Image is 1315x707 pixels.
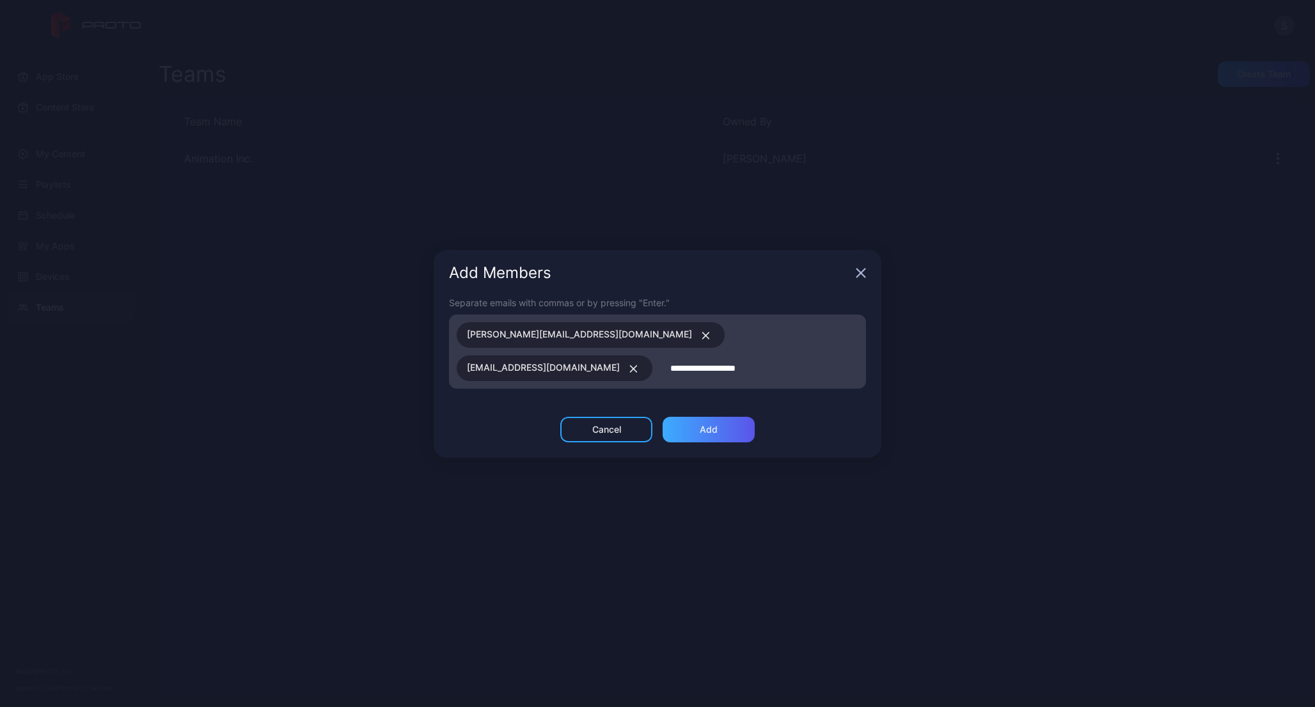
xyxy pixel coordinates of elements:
button: Cancel [560,417,652,442]
button: Add [663,417,755,442]
div: Separate emails with commas or by pressing "Enter." [449,296,866,309]
div: Add Members [449,265,851,281]
span: [EMAIL_ADDRESS][DOMAIN_NAME] [467,360,620,377]
div: Cancel [592,424,621,435]
div: Add [700,424,718,435]
span: [PERSON_NAME][EMAIL_ADDRESS][DOMAIN_NAME] [467,327,692,343]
